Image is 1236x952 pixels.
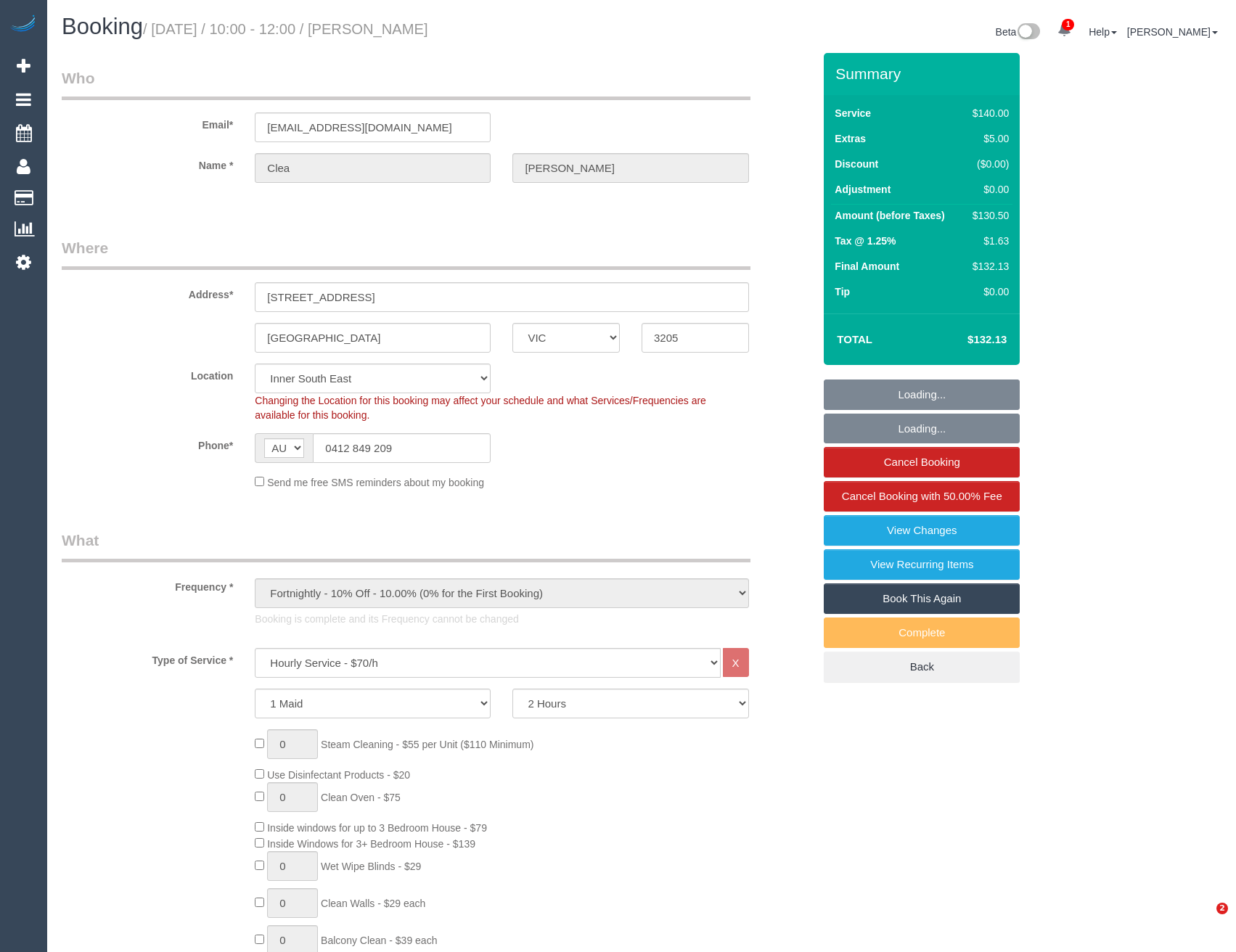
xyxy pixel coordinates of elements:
legend: Who [62,67,750,100]
span: Clean Oven - $75 [321,792,401,803]
legend: Where [62,237,750,270]
input: Phone* [313,433,491,463]
strong: Total [837,333,872,345]
a: [PERSON_NAME] [1127,26,1218,38]
span: Clean Walls - $29 each [321,898,425,909]
div: ($0.00) [967,157,1009,171]
label: Name * [51,153,244,173]
a: Cancel Booking with 50.00% Fee [824,481,1020,512]
p: Booking is complete and its Frequency cannot be changed [255,612,748,626]
label: Location [51,364,244,383]
a: Book This Again [824,583,1020,614]
a: 1 [1050,15,1079,46]
label: Service [835,106,871,120]
label: Final Amount [835,259,899,274]
span: Booking [62,14,143,39]
div: $1.63 [967,234,1009,248]
span: Inside Windows for 3+ Bedroom House - $139 [267,838,475,850]
input: Email* [255,112,491,142]
label: Discount [835,157,878,171]
h3: Summary [835,65,1012,82]
legend: What [62,530,750,562]
input: Post Code* [642,323,749,353]
span: Use Disinfectant Products - $20 [267,769,410,781]
label: Adjustment [835,182,891,197]
label: Email* [51,112,244,132]
label: Extras [835,131,866,146]
div: $0.00 [967,284,1009,299]
span: Inside windows for up to 3 Bedroom House - $79 [267,822,487,834]
div: $130.50 [967,208,1009,223]
div: $5.00 [967,131,1009,146]
label: Address* [51,282,244,302]
input: Suburb* [255,323,491,353]
a: View Recurring Items [824,549,1020,580]
label: Tax @ 1.25% [835,234,896,248]
a: Help [1089,26,1117,38]
img: Automaid Logo [9,15,38,35]
a: Beta [996,26,1041,38]
label: Type of Service * [51,648,244,668]
label: Phone* [51,433,244,453]
span: Wet Wipe Blinds - $29 [321,861,421,872]
span: Cancel Booking with 50.00% Fee [842,490,1002,502]
span: Changing the Location for this booking may affect your schedule and what Services/Frequencies are... [255,395,706,421]
div: $140.00 [967,106,1009,120]
h4: $132.13 [924,334,1007,346]
span: Send me free SMS reminders about my booking [267,477,484,488]
label: Tip [835,284,850,299]
a: View Changes [824,515,1020,546]
span: 1 [1062,19,1074,30]
a: Cancel Booking [824,447,1020,477]
div: $0.00 [967,182,1009,197]
span: Balcony Clean - $39 each [321,935,437,946]
div: $132.13 [967,259,1009,274]
span: 2 [1216,903,1228,914]
img: New interface [1016,23,1040,42]
iframe: Intercom live chat [1187,903,1221,937]
label: Frequency * [51,575,244,594]
span: Steam Cleaning - $55 per Unit ($110 Minimum) [321,739,533,750]
input: Last Name* [512,153,748,183]
input: First Name* [255,153,491,183]
small: / [DATE] / 10:00 - 12:00 / [PERSON_NAME] [143,21,428,37]
label: Amount (before Taxes) [835,208,944,223]
a: Back [824,652,1020,682]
